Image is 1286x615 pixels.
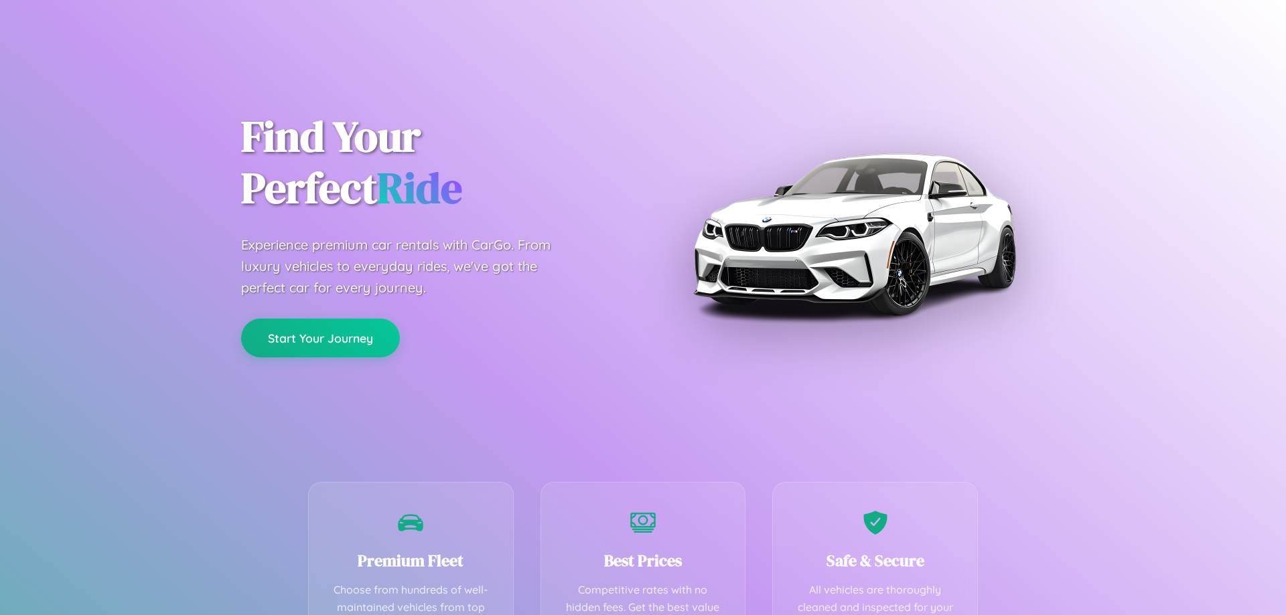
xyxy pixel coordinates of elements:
[561,549,725,572] h3: Best Prices
[241,234,576,298] p: Experience premium car rentals with CarGo. From luxury vehicles to everyday rides, we've got the ...
[687,67,1021,402] img: Premium BMW car rental vehicle
[329,549,493,572] h3: Premium Fleet
[377,159,462,217] span: Ride
[793,549,957,572] h3: Safe & Secure
[241,111,623,214] h1: Find Your Perfect
[241,319,400,357] button: Start Your Journey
